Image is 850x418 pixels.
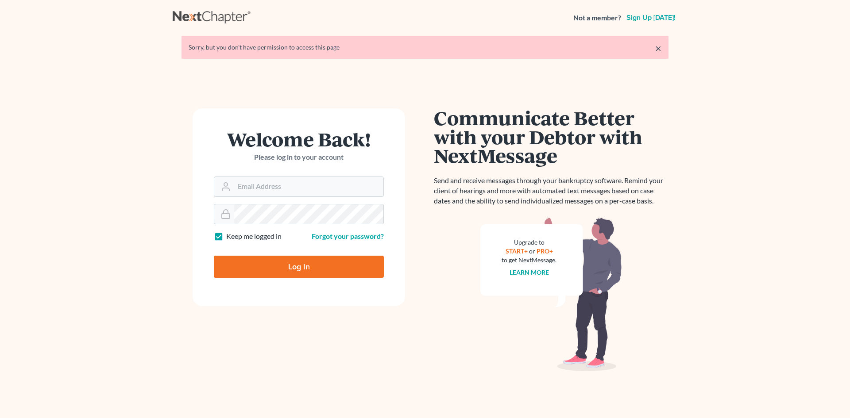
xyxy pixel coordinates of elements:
a: Sign up [DATE]! [625,14,677,21]
div: Upgrade to [502,238,556,247]
label: Keep me logged in [226,231,282,242]
span: or [529,247,535,255]
input: Email Address [234,177,383,196]
div: Sorry, but you don't have permission to access this page [189,43,661,52]
strong: Not a member? [573,13,621,23]
a: START+ [506,247,528,255]
h1: Communicate Better with your Debtor with NextMessage [434,108,668,165]
input: Log In [214,256,384,278]
a: PRO+ [537,247,553,255]
div: to get NextMessage. [502,256,556,265]
a: Forgot your password? [312,232,384,240]
a: × [655,43,661,54]
img: nextmessage_bg-59042aed3d76b12b5cd301f8e5b87938c9018125f34e5fa2b7a6b67550977c72.svg [480,217,622,372]
a: Learn more [510,268,549,276]
p: Please log in to your account [214,152,384,162]
p: Send and receive messages through your bankruptcy software. Remind your client of hearings and mo... [434,176,668,206]
h1: Welcome Back! [214,130,384,149]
